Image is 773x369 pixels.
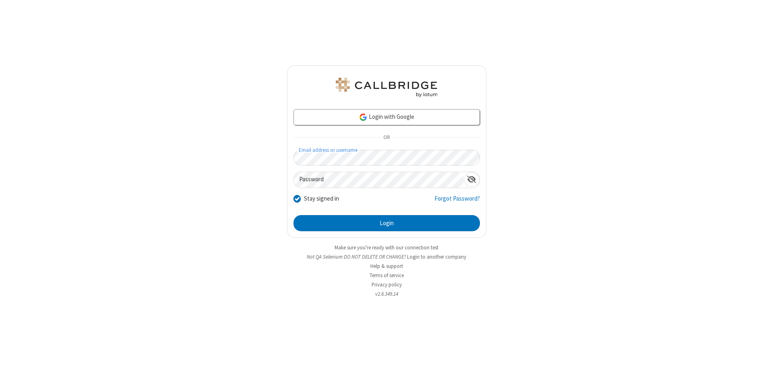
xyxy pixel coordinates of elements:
a: Terms of service [370,272,404,279]
div: Show password [464,172,480,187]
a: Login with Google [293,109,480,125]
a: Make sure you're ready with our connection test [335,244,438,251]
li: v2.6.349.14 [287,290,486,298]
a: Privacy policy [372,281,402,288]
a: Help & support [370,263,403,269]
label: Stay signed in [304,194,339,203]
img: QA Selenium DO NOT DELETE OR CHANGE [334,78,439,97]
button: Login to another company [407,253,466,261]
span: OR [380,132,393,143]
img: google-icon.png [359,113,368,122]
a: Forgot Password? [434,194,480,209]
input: Password [294,172,464,188]
iframe: Chat [753,348,767,363]
input: Email address or username [293,150,480,166]
li: Not QA Selenium DO NOT DELETE OR CHANGE? [287,253,486,261]
button: Login [293,215,480,231]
